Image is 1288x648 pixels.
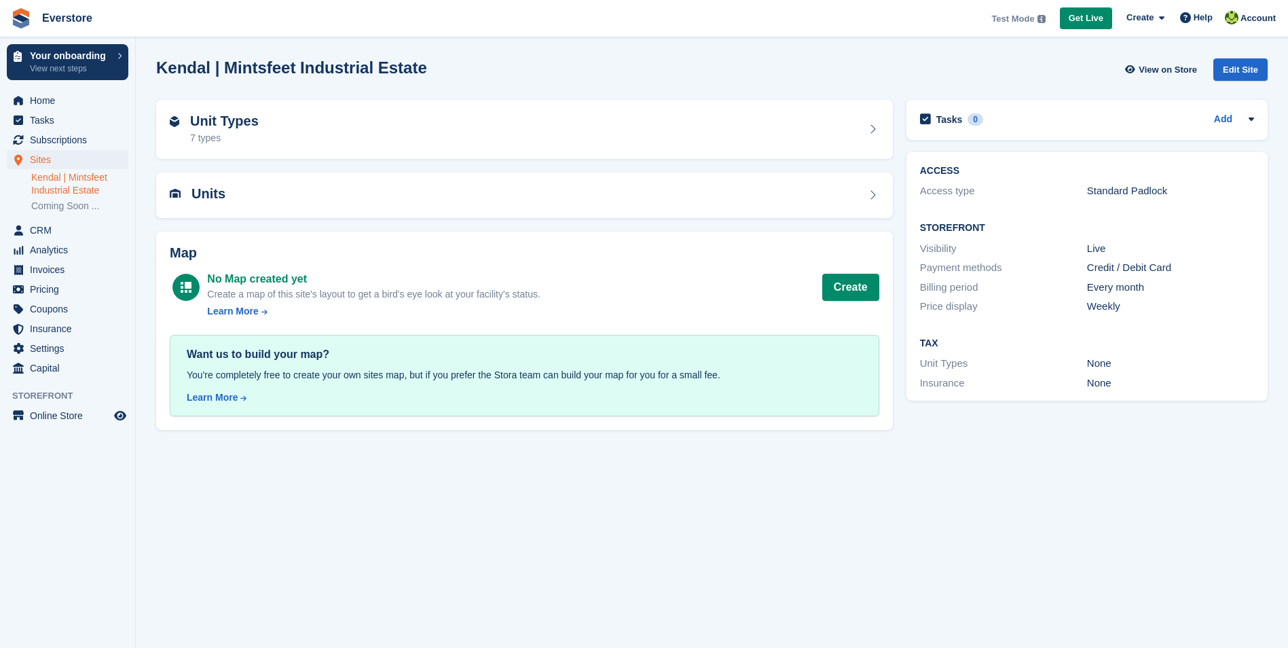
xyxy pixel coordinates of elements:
[170,189,181,198] img: unit-icn-7be61d7bf1b0ce9d3e12c5938cc71ed9869f7b940bace4675aadf7bd6d80202e.svg
[12,389,135,403] span: Storefront
[30,300,111,319] span: Coupons
[7,150,128,169] a: menu
[7,111,128,130] a: menu
[30,62,111,75] p: View next steps
[1060,7,1112,30] a: Get Live
[187,391,238,405] div: Learn More
[7,300,128,319] a: menu
[7,91,128,110] a: menu
[920,356,1087,372] div: Unit Types
[30,260,111,279] span: Invoices
[920,223,1254,234] h2: Storefront
[30,240,111,259] span: Analytics
[207,271,540,287] div: No Map created yet
[170,245,879,261] h2: Map
[920,299,1087,314] div: Price display
[30,221,111,240] span: CRM
[30,359,111,378] span: Capital
[1037,15,1046,23] img: icon-info-grey-7440780725fd019a000dd9b08b2336e03edf1995a4989e88bcd33f0948082b44.svg
[30,111,111,130] span: Tasks
[30,130,111,149] span: Subscriptions
[1225,11,1238,24] img: Will Dodgson
[30,280,111,299] span: Pricing
[1240,12,1276,25] span: Account
[7,359,128,378] a: menu
[1069,12,1103,25] span: Get Live
[191,186,225,202] h2: Units
[936,113,963,126] h2: Tasks
[30,406,111,425] span: Online Store
[920,166,1254,177] h2: ACCESS
[30,339,111,358] span: Settings
[920,376,1087,391] div: Insurance
[7,319,128,338] a: menu
[991,12,1034,26] span: Test Mode
[1087,299,1254,314] div: Weekly
[30,150,111,169] span: Sites
[1087,376,1254,391] div: None
[156,173,893,218] a: Units
[7,406,128,425] a: menu
[30,91,111,110] span: Home
[920,241,1087,257] div: Visibility
[1213,58,1268,86] a: Edit Site
[1087,183,1254,199] div: Standard Padlock
[112,408,128,424] a: Preview store
[7,280,128,299] a: menu
[187,368,862,382] div: You're completely free to create your own sites map, but if you prefer the Stora team can build y...
[1139,63,1197,77] span: View on Store
[920,280,1087,295] div: Billing period
[187,346,862,363] div: Want us to build your map?
[7,221,128,240] a: menu
[170,116,179,127] img: unit-type-icn-2b2737a686de81e16bb02015468b77c625bbabd49415b5ef34ead5e3b44a266d.svg
[1214,112,1232,128] a: Add
[920,260,1087,276] div: Payment methods
[1087,280,1254,295] div: Every month
[822,274,879,301] button: Create
[30,51,111,60] p: Your onboarding
[11,8,31,29] img: stora-icon-8386f47178a22dfd0bd8f6a31ec36ba5ce8667c1dd55bd0f319d3a0aa187defe.svg
[1194,11,1213,24] span: Help
[1087,260,1254,276] div: Credit / Debit Card
[187,391,862,405] a: Learn More
[1213,58,1268,81] div: Edit Site
[7,339,128,358] a: menu
[207,304,258,319] div: Learn More
[31,171,128,197] a: Kendal | Mintsfeet Industrial Estate
[207,287,540,302] div: Create a map of this site's layout to get a bird's eye look at your facility's status.
[920,338,1254,349] h2: Tax
[181,282,191,293] img: map-icn-white-8b231986280072e83805622d3debb4903e2986e43859118e7b4002611c8ef794.svg
[968,113,983,126] div: 0
[1087,241,1254,257] div: Live
[1126,11,1154,24] span: Create
[190,113,259,129] h2: Unit Types
[207,304,540,319] a: Learn More
[37,7,98,29] a: Everstore
[7,240,128,259] a: menu
[7,260,128,279] a: menu
[1087,356,1254,372] div: None
[1123,58,1202,81] a: View on Store
[7,44,128,80] a: Your onboarding View next steps
[31,200,128,213] a: Coming Soon ...
[920,183,1087,199] div: Access type
[30,319,111,338] span: Insurance
[156,100,893,160] a: Unit Types 7 types
[190,131,259,145] div: 7 types
[156,58,427,77] h2: Kendal | Mintsfeet Industrial Estate
[7,130,128,149] a: menu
